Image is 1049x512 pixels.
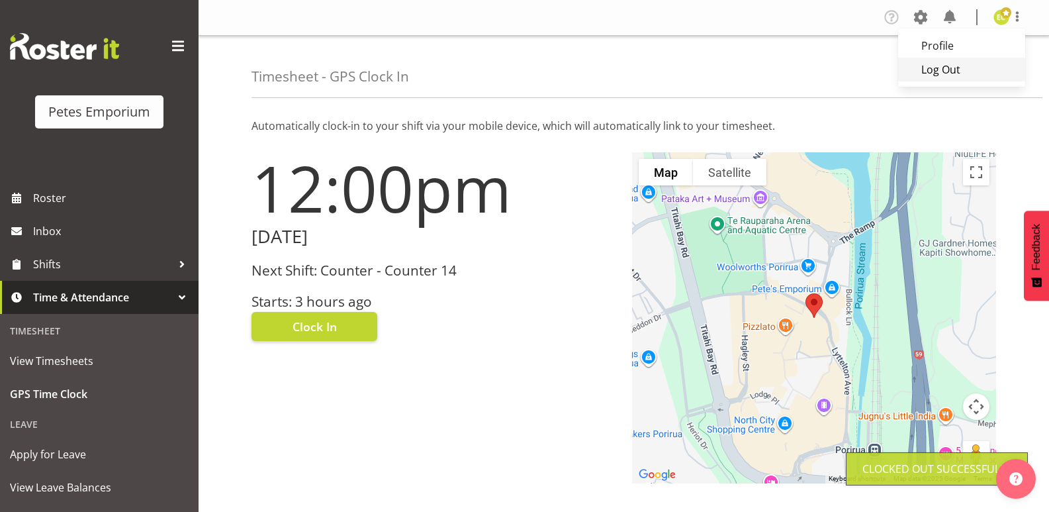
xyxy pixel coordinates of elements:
h4: Timesheet - GPS Clock In [251,69,409,84]
span: Apply for Leave [10,444,189,464]
button: Show street map [639,159,693,185]
img: help-xxl-2.png [1009,472,1023,486]
div: Clocked out Successfully [862,461,1011,477]
a: Log Out [898,58,1025,81]
p: Automatically clock-in to your shift via your mobile device, which will automatically link to you... [251,118,996,134]
a: Profile [898,34,1025,58]
div: Leave [3,411,195,438]
img: Google [635,466,679,484]
span: Time & Attendance [33,287,172,307]
a: GPS Time Clock [3,378,195,411]
h3: Starts: 3 hours ago [251,294,616,309]
span: Shifts [33,254,172,274]
a: View Timesheets [3,344,195,378]
span: GPS Time Clock [10,384,189,404]
a: Apply for Leave [3,438,195,471]
span: View Timesheets [10,351,189,371]
img: emma-croft7499.jpg [993,9,1009,25]
button: Drag Pegman onto the map to open Street View [963,441,989,468]
img: Rosterit website logo [10,33,119,60]
button: Show satellite imagery [693,159,766,185]
div: Petes Emporium [48,102,150,122]
span: Inbox [33,221,192,241]
button: Map camera controls [963,393,989,420]
span: Roster [33,188,192,208]
h3: Next Shift: Counter - Counter 14 [251,263,616,278]
span: Feedback [1030,224,1042,270]
h1: 12:00pm [251,152,616,224]
button: Keyboard shortcuts [829,474,886,484]
span: View Leave Balances [10,478,189,497]
div: Timesheet [3,317,195,344]
h2: [DATE] [251,227,616,247]
button: Clock In [251,312,377,341]
a: View Leave Balances [3,471,195,504]
button: Toggle fullscreen view [963,159,989,185]
button: Feedback - Show survey [1024,211,1049,301]
a: Open this area in Google Maps (opens a new window) [635,466,679,484]
span: Clock In [293,318,337,335]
